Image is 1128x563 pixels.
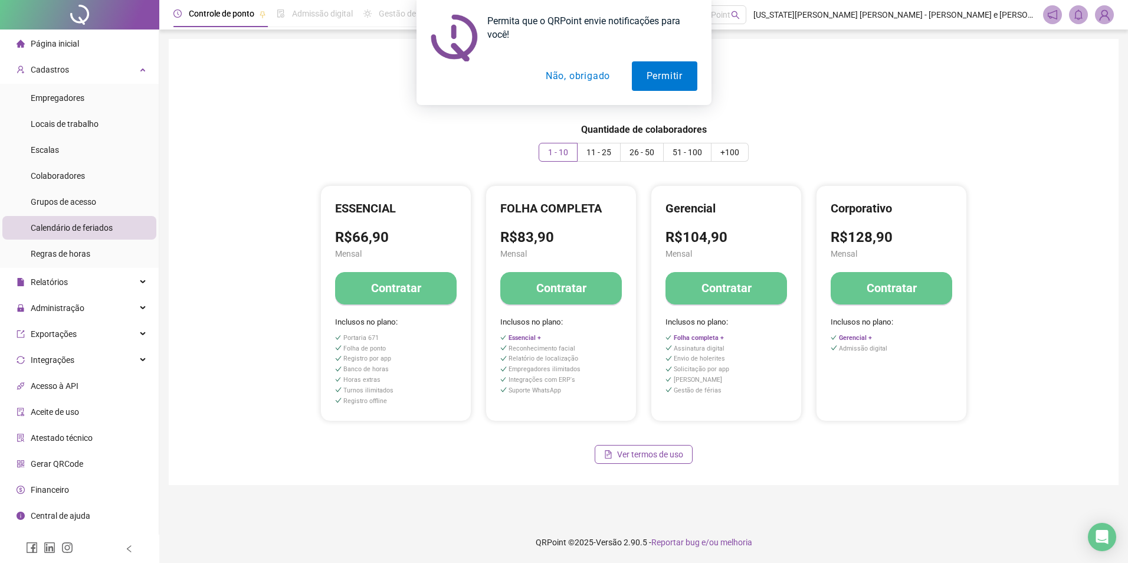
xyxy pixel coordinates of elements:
[665,316,787,329] span: Inclusos no plano:
[31,171,85,181] span: Colaboradores
[629,148,654,157] span: 26 - 50
[831,316,952,329] span: Inclusos no plano:
[867,280,917,296] h4: Contratar
[343,345,386,352] span: Folha de ponto
[31,329,77,339] span: Exportações
[500,228,622,247] h3: R$83,90
[674,355,725,362] span: Envio de holerites
[31,511,90,521] span: Central de ajuda
[17,408,25,416] span: audit
[595,445,693,464] button: Ver termos de uso
[548,148,568,157] span: 1 - 10
[335,316,457,329] span: Inclusos no plano:
[509,365,581,373] span: Empregadores ilimitados
[335,272,457,305] button: Contratar
[674,345,724,352] span: Assinatura digital
[831,335,837,341] span: check
[31,407,79,417] span: Aceite de uso
[604,450,612,459] span: file-text
[531,61,625,91] button: Não, obrigado
[674,365,729,373] span: Solicitação por app
[31,303,84,313] span: Administração
[335,247,457,260] span: Mensal
[478,14,697,41] div: Permita que o QRPoint envie notificações para você!
[831,345,837,351] span: check
[536,280,586,296] h4: Contratar
[17,512,25,520] span: info-circle
[335,397,342,404] span: check
[1088,523,1116,551] div: Open Intercom Messenger
[17,460,25,468] span: qrcode
[581,123,707,137] h5: Quantidade de colaboradores
[617,448,683,461] span: Ver termos de uso
[720,148,739,157] span: +100
[159,522,1128,563] footer: QRPoint © 2025 - 2.90.5 -
[701,280,752,296] h4: Contratar
[509,345,575,352] span: Reconhecimento facial
[500,200,622,217] h4: FOLHA COMPLETA
[31,355,74,365] span: Integrações
[31,119,99,129] span: Locais de trabalho
[500,247,622,260] span: Mensal
[335,345,342,351] span: check
[31,381,78,391] span: Acesso à API
[431,14,478,61] img: notification icon
[335,366,342,372] span: check
[335,387,342,393] span: check
[665,228,787,247] h3: R$104,90
[509,355,578,362] span: Relatório de localização
[839,334,872,342] span: Gerencial +
[17,486,25,494] span: dollar
[665,335,672,341] span: check
[839,345,887,352] span: Admissão digital
[17,278,25,286] span: file
[26,542,38,554] span: facebook
[343,387,394,394] span: Turnos ilimitados
[31,459,83,469] span: Gerar QRCode
[31,145,59,155] span: Escalas
[335,335,342,341] span: check
[343,397,387,405] span: Registro offline
[500,335,507,341] span: check
[586,148,611,157] span: 11 - 25
[665,387,672,393] span: check
[665,200,787,217] h4: Gerencial
[509,387,561,394] span: Suporte WhatsApp
[509,376,575,384] span: Integrações com ERP's
[31,433,93,443] span: Atestado técnico
[343,376,381,384] span: Horas extras
[31,197,96,207] span: Grupos de acesso
[632,61,697,91] button: Permitir
[831,228,952,247] h3: R$128,90
[343,365,389,373] span: Banco de horas
[343,355,391,362] span: Registro por app
[665,355,672,362] span: check
[17,382,25,390] span: api
[500,377,507,383] span: check
[17,330,25,338] span: export
[665,377,672,383] span: check
[335,355,342,362] span: check
[31,277,68,287] span: Relatórios
[651,538,752,547] span: Reportar bug e/ou melhoria
[17,304,25,312] span: lock
[665,272,787,305] button: Contratar
[674,376,722,384] span: [PERSON_NAME]
[831,200,952,217] h4: Corporativo
[31,223,113,233] span: Calendário de feriados
[335,200,457,217] h4: ESSENCIAL
[831,247,952,260] span: Mensal
[500,366,507,372] span: check
[665,247,787,260] span: Mensal
[500,345,507,351] span: check
[500,387,507,393] span: check
[674,334,724,342] span: Folha completa +
[831,272,952,305] button: Contratar
[125,545,133,553] span: left
[673,148,702,157] span: 51 - 100
[31,249,90,258] span: Regras de horas
[509,334,541,342] span: Essencial +
[335,377,342,383] span: check
[343,334,379,342] span: Portaria 671
[31,485,69,495] span: Financeiro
